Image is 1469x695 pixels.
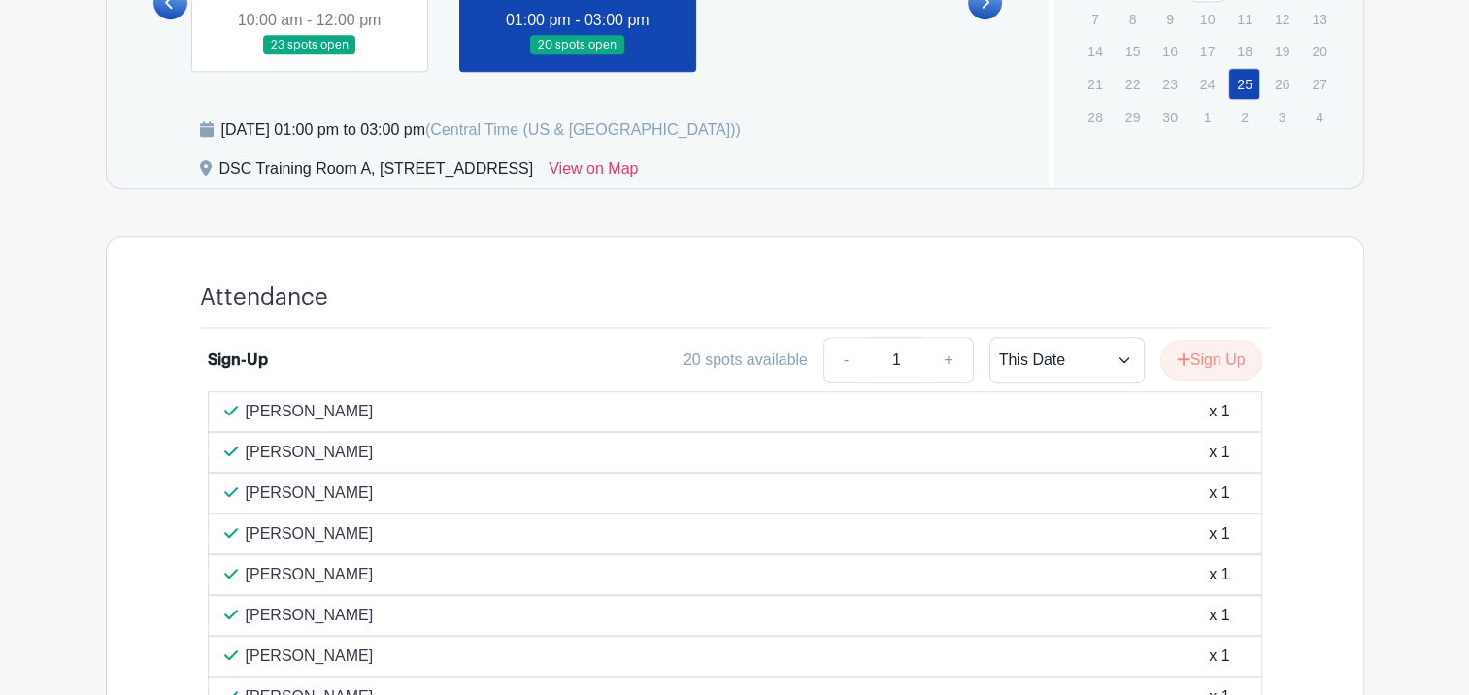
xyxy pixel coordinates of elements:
[246,441,374,464] p: [PERSON_NAME]
[1191,4,1223,34] p: 10
[1303,4,1335,34] p: 13
[219,157,534,188] div: DSC Training Room A, [STREET_ADDRESS]
[1209,481,1229,505] div: x 1
[1079,36,1111,66] p: 14
[1303,102,1335,132] p: 4
[1079,4,1111,34] p: 7
[1209,522,1229,546] div: x 1
[208,348,268,372] div: Sign-Up
[1153,69,1185,99] p: 23
[1191,36,1223,66] p: 17
[1153,36,1185,66] p: 16
[246,604,374,627] p: [PERSON_NAME]
[1303,69,1335,99] p: 27
[1117,4,1149,34] p: 8
[1303,36,1335,66] p: 20
[246,645,374,668] p: [PERSON_NAME]
[823,337,868,383] a: -
[246,400,374,423] p: [PERSON_NAME]
[1191,102,1223,132] p: 1
[684,348,808,372] div: 20 spots available
[1228,68,1260,100] a: 25
[1117,69,1149,99] p: 22
[1191,69,1223,99] p: 24
[246,563,374,586] p: [PERSON_NAME]
[1228,4,1260,34] p: 11
[221,118,741,142] div: [DATE] 01:00 pm to 03:00 pm
[425,121,741,138] span: (Central Time (US & [GEOGRAPHIC_DATA]))
[924,337,973,383] a: +
[200,283,328,312] h4: Attendance
[1209,400,1229,423] div: x 1
[1153,4,1185,34] p: 9
[1209,563,1229,586] div: x 1
[1160,340,1262,381] button: Sign Up
[1209,645,1229,668] div: x 1
[1266,4,1298,34] p: 12
[1079,102,1111,132] p: 28
[1266,36,1298,66] p: 19
[1079,69,1111,99] p: 21
[1117,36,1149,66] p: 15
[1209,441,1229,464] div: x 1
[1266,102,1298,132] p: 3
[1266,69,1298,99] p: 26
[1228,36,1260,66] p: 18
[549,157,638,188] a: View on Map
[1117,102,1149,132] p: 29
[1153,102,1185,132] p: 30
[246,522,374,546] p: [PERSON_NAME]
[1209,604,1229,627] div: x 1
[246,481,374,505] p: [PERSON_NAME]
[1228,102,1260,132] p: 2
